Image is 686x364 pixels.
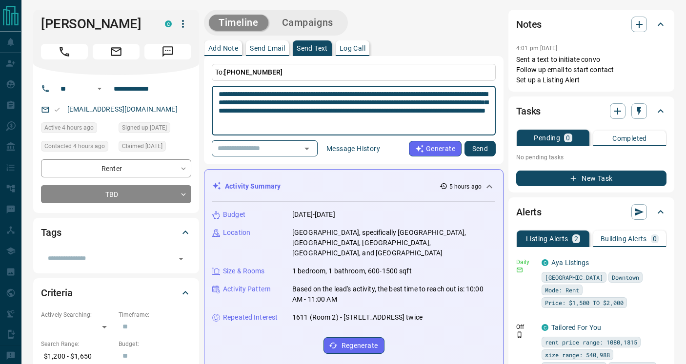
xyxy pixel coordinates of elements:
[41,310,114,319] p: Actively Searching:
[119,122,191,136] div: Sun Aug 17 2025
[516,200,666,224] div: Alerts
[516,103,541,119] h2: Tasks
[41,141,114,154] div: Mon Aug 18 2025
[516,55,666,85] p: Sent a text to initiate convo Follow up email to start contact Set up a Listing Alert
[41,281,191,305] div: Criteria
[516,204,542,220] h2: Alerts
[545,272,603,282] span: [GEOGRAPHIC_DATA]
[601,235,647,242] p: Building Alerts
[41,122,114,136] div: Mon Aug 18 2025
[122,141,162,151] span: Claimed [DATE]
[225,181,281,192] p: Activity Summary
[94,83,105,95] button: Open
[119,141,191,154] div: Sun Aug 17 2025
[300,142,314,155] button: Open
[212,177,495,195] div: Activity Summary5 hours ago
[297,45,328,52] p: Send Text
[449,182,482,191] p: 5 hours ago
[516,323,536,331] p: Off
[574,235,578,242] p: 2
[516,331,523,338] svg: Push Notification Only
[516,99,666,123] div: Tasks
[292,284,495,305] p: Based on the lead's activity, the best time to reach out is: 10:00 AM - 11:00 AM
[93,44,140,59] span: Email
[224,68,282,76] span: [PHONE_NUMBER]
[516,13,666,36] div: Notes
[41,340,114,348] p: Search Range:
[41,225,61,240] h2: Tags
[292,266,412,276] p: 1 bedroom, 1 bathroom, 600-1500 sqft
[223,210,245,220] p: Budget
[41,16,150,32] h1: [PERSON_NAME]
[44,123,94,133] span: Active 4 hours ago
[612,135,647,142] p: Completed
[323,337,384,354] button: Regenerate
[551,259,589,267] a: Aya Listings
[612,272,639,282] span: Downtown
[653,235,657,242] p: 0
[292,210,335,220] p: [DATE]-[DATE]
[119,310,191,319] p: Timeframe:
[516,171,666,186] button: New Task
[41,44,88,59] span: Call
[292,312,423,323] p: 1611 (Room 2) - [STREET_ADDRESS] twice
[534,134,560,141] p: Pending
[54,106,61,113] svg: Email Valid
[223,284,271,294] p: Activity Pattern
[545,298,624,307] span: Price: $1,500 TO $2,000
[119,340,191,348] p: Budget:
[41,221,191,244] div: Tags
[144,44,191,59] span: Message
[41,159,191,177] div: Renter
[409,141,462,156] button: Generate
[212,64,496,81] p: To:
[526,235,568,242] p: Listing Alerts
[464,141,496,156] button: Send
[545,285,579,295] span: Mode: Rent
[41,185,191,203] div: TBD
[516,17,542,32] h2: Notes
[41,285,73,301] h2: Criteria
[516,258,536,267] p: Daily
[516,45,558,52] p: 4:01 pm [DATE]
[165,20,172,27] div: condos.ca
[340,45,365,52] p: Log Call
[542,259,548,266] div: condos.ca
[516,267,523,273] svg: Email
[516,150,666,165] p: No pending tasks
[223,228,250,238] p: Location
[272,15,343,31] button: Campaigns
[209,15,268,31] button: Timeline
[208,45,238,52] p: Add Note
[250,45,285,52] p: Send Email
[223,312,278,323] p: Repeated Interest
[566,134,570,141] p: 0
[67,105,178,113] a: [EMAIL_ADDRESS][DOMAIN_NAME]
[122,123,167,133] span: Signed up [DATE]
[321,141,386,156] button: Message History
[174,252,188,266] button: Open
[223,266,265,276] p: Size & Rooms
[44,141,105,151] span: Contacted 4 hours ago
[292,228,495,258] p: [GEOGRAPHIC_DATA], specifically [GEOGRAPHIC_DATA], [GEOGRAPHIC_DATA], [GEOGRAPHIC_DATA], [GEOGRAP...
